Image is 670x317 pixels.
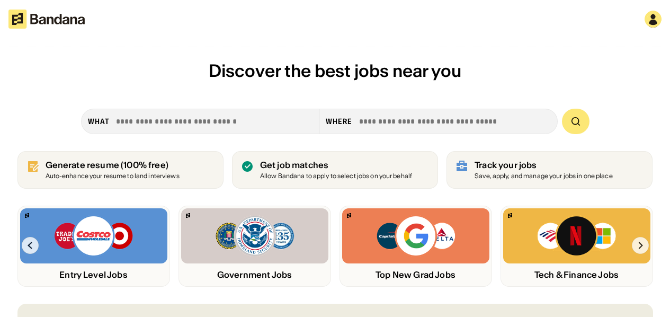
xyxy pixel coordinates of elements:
[475,173,613,180] div: Save, apply, and manage your jobs in one place
[260,160,412,170] div: Get job matches
[186,213,190,218] img: Bandana logo
[88,117,110,126] div: what
[121,160,168,170] span: (100% free)
[17,206,170,287] a: Bandana logoTrader Joe’s, Costco, Target logosEntry Level Jobs
[209,60,461,82] span: Discover the best jobs near you
[22,237,39,254] img: Left Arrow
[340,206,492,287] a: Bandana logoCapital One, Google, Delta logosTop New Grad Jobs
[178,206,331,287] a: Bandana logoFBI, DHS, MWRD logosGovernment Jobs
[215,215,295,257] img: FBI, DHS, MWRD logos
[537,215,617,257] img: Bank of America, Netflix, Microsoft logos
[503,270,650,280] div: Tech & Finance Jobs
[475,160,613,170] div: Track your jobs
[632,237,649,254] img: Right Arrow
[181,270,328,280] div: Government Jobs
[232,151,438,189] a: Get job matches Allow Bandana to apply to select jobs on your behalf
[342,270,489,280] div: Top New Grad Jobs
[46,160,180,170] div: Generate resume
[326,117,353,126] div: Where
[20,270,167,280] div: Entry Level Jobs
[53,215,134,257] img: Trader Joe’s, Costco, Target logos
[508,213,512,218] img: Bandana logo
[17,151,224,189] a: Generate resume (100% free)Auto-enhance your resume to land interviews
[347,213,351,218] img: Bandana logo
[446,151,653,189] a: Track your jobs Save, apply, and manage your jobs in one place
[46,173,180,180] div: Auto-enhance your resume to land interviews
[25,213,29,218] img: Bandana logo
[501,206,653,287] a: Bandana logoBank of America, Netflix, Microsoft logosTech & Finance Jobs
[376,215,456,257] img: Capital One, Google, Delta logos
[260,173,412,180] div: Allow Bandana to apply to select jobs on your behalf
[8,10,85,29] img: Bandana logotype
